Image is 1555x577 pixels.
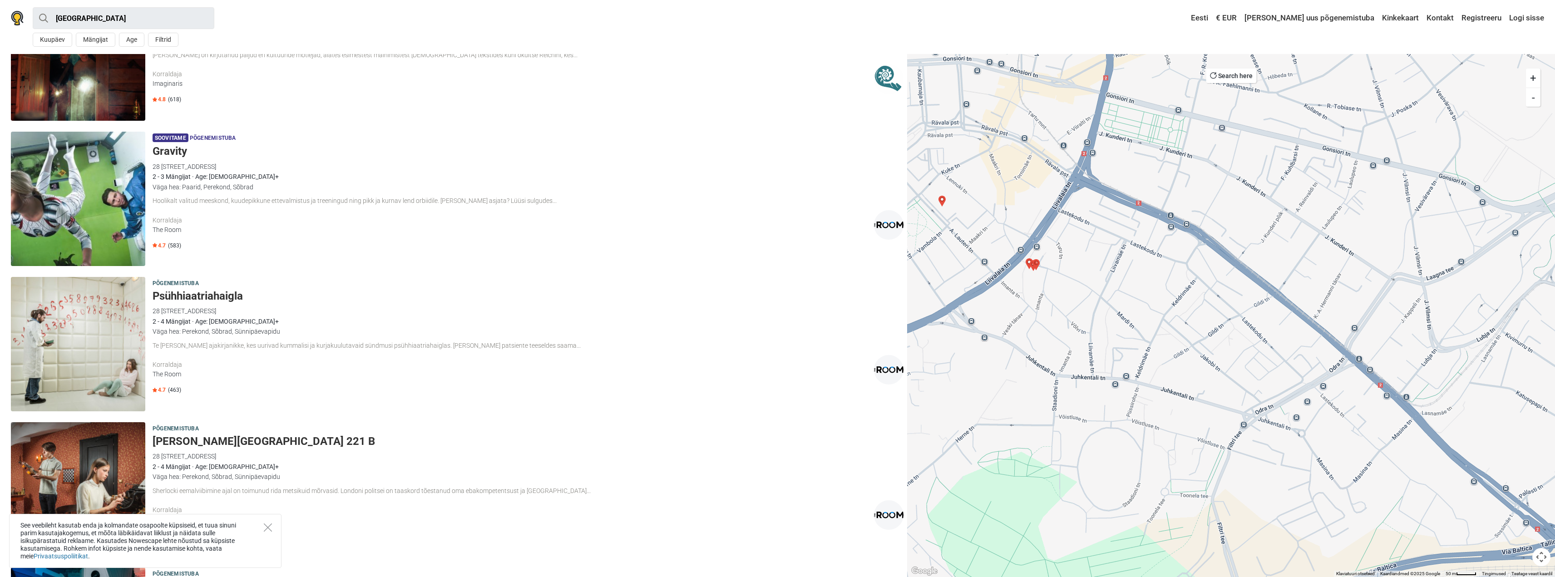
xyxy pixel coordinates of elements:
img: Imaginaris [874,64,903,94]
a: [PERSON_NAME] uus põgenemistuba [1242,10,1377,26]
img: Nowescape logo [11,11,24,25]
div: Te [PERSON_NAME] ajakirjanikke, kes uurivad kummalisi ja kurjakuulutavaid sündmusi psühhiaatriaha... [153,341,903,350]
img: The Room [874,355,903,385]
span: Kaardiandmed ©2025 Google [1380,571,1440,576]
div: The Room [153,225,874,235]
a: Teatage veast kaardil [1511,571,1552,576]
div: The Room [153,370,874,379]
span: (618) [168,96,181,103]
h5: [PERSON_NAME][GEOGRAPHIC_DATA] 221 B [153,435,903,448]
div: Sherlocki eemalviibimine ajal on toimunud rida metsikuid mõrvasid. Londoni politsei on taaskord t... [153,486,903,496]
span: Soovitame [153,133,188,142]
img: Google [909,565,939,577]
a: Registreeru [1459,10,1504,26]
div: Shambala [1024,258,1035,269]
img: The Room [874,500,903,530]
div: Korraldaja [153,69,874,79]
a: Kinkekaart [1380,10,1421,26]
div: 28 [STREET_ADDRESS] [153,451,903,461]
span: 4.8 [153,96,166,103]
button: Mängijat [76,33,115,47]
span: Põgenemistuba [153,424,199,434]
div: 2 - 4 Mängijat · Age: [DEMOGRAPHIC_DATA]+ [153,316,903,326]
a: € EUR [1214,10,1239,26]
img: Eesti [1185,15,1191,21]
img: Star [153,388,157,392]
div: Väga hea: Perekond, Sõbrad, Sünnipäevapidu [153,326,903,336]
a: Eesti [1182,10,1210,26]
button: Age [119,33,144,47]
button: Kaardikaamera juhtnupud [1532,548,1550,566]
button: Filtrid [148,33,178,47]
span: Põgenemistuba [190,133,236,143]
button: Kuupäev [33,33,72,47]
img: Baker Street 221 B [11,422,145,557]
h5: Gravity [153,145,903,158]
img: Gravity [11,132,145,266]
img: Star [153,97,157,102]
div: 28 [STREET_ADDRESS] [153,162,903,172]
span: 4.7 [153,386,166,394]
span: 50 m [1446,571,1456,576]
div: See veebileht kasutab enda ja kolmandate osapoolte küpsiseid, et tuua sinuni parim kasutajakogemu... [9,514,281,568]
div: The Room [153,515,874,524]
h5: Psühhiaatriahaigla [153,290,903,303]
img: Psühhiaatriahaigla [11,277,145,411]
a: Kontakt [1424,10,1456,26]
input: proovi “Tallinn” [33,7,214,29]
div: Korraldaja [153,216,874,225]
div: 28 [STREET_ADDRESS] [153,306,903,316]
img: Star [153,243,157,247]
button: Kaardi mõõtkava: 50 m 41 piksli kohta [1443,571,1479,577]
div: Korraldaja [153,505,874,515]
span: Põgenemistuba [153,279,199,289]
button: Close [264,523,272,532]
div: 2 - 3 Mängijat · Age: [DEMOGRAPHIC_DATA]+ [153,172,903,182]
span: (463) [168,386,181,394]
div: Alpha CentaVR - PlayVR [1031,259,1042,270]
a: Tingimused (avaneb uuel vahekaardil) [1482,571,1506,576]
div: Hääl pimedusest [1028,260,1039,271]
div: Väga hea: Perekond, Sõbrad, Sünnipäevapidu [153,472,903,482]
div: Väga hea: Paarid, Perekond, Sõbrad [153,182,903,192]
a: Privaatsuspoliitikat [34,552,88,560]
span: (583) [168,242,181,249]
button: Klaviatuuri otseteed [1336,571,1375,577]
div: Hoolikalt valitud meeskond, kuudepikkune ettevalmistus ja treeningud ning pikk ja kurnav lend orb... [153,196,903,206]
div: Korraldaja [153,360,874,370]
div: Imaginaris [153,79,874,89]
button: + [1526,69,1540,88]
a: Google Mapsis selle piirkonna avamine (avaneb uues aknas) [909,565,939,577]
button: Search here [1206,69,1256,83]
img: The Room [874,210,903,240]
div: [PERSON_NAME] on kirjutanud paljud eri kultuuride mõtlejad, alates esimestest mainimistest [DEMOG... [153,50,903,60]
span: 4.7 [153,242,166,249]
div: 2 - 4 Mängijat · Age: [DEMOGRAPHIC_DATA]+ [153,462,903,472]
div: Children's parties, birthdays and team events at The Room escape rooms [937,196,948,207]
a: Logi sisse [1507,10,1544,26]
button: - [1526,88,1540,107]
